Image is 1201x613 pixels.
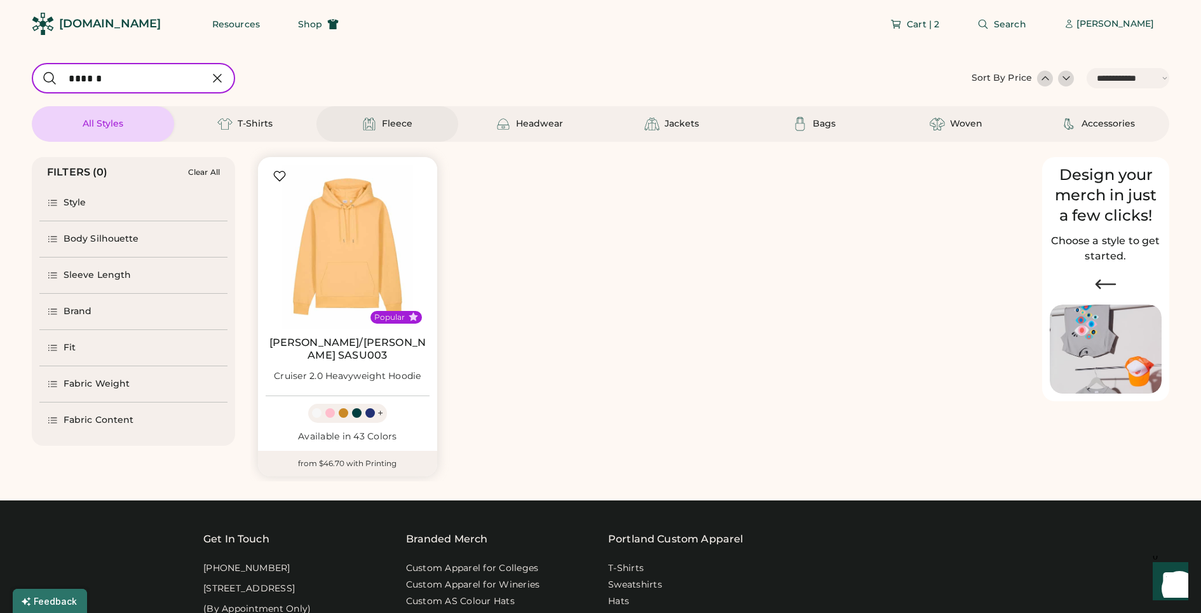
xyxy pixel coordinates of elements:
[409,312,418,322] button: Popular Style
[406,562,539,575] a: Custom Apparel for Colleges
[203,582,295,595] div: [STREET_ADDRESS]
[258,451,437,476] div: from $46.70 with Printing
[203,562,290,575] div: [PHONE_NUMBER]
[1050,305,1162,394] img: Image of Lisa Congdon Eye Print on T-Shirt and Hat
[406,579,540,591] a: Custom Apparel for Wineries
[875,11,954,37] button: Cart | 2
[608,562,644,575] a: T-Shirts
[962,11,1042,37] button: Search
[496,116,511,132] img: Headwear Icon
[1061,116,1076,132] img: Accessories Icon
[907,20,939,29] span: Cart | 2
[266,336,430,362] a: [PERSON_NAME]/[PERSON_NAME] SASU003
[64,414,133,427] div: Fabric Content
[362,116,377,132] img: Fleece Icon
[238,118,273,130] div: T-Shirts
[266,430,430,443] div: Available in 43 Colors
[1082,118,1135,130] div: Accessories
[64,341,76,354] div: Fit
[217,116,233,132] img: T-Shirts Icon
[64,233,139,245] div: Body Silhouette
[665,118,699,130] div: Jackets
[930,116,945,132] img: Woven Icon
[188,168,220,177] div: Clear All
[64,196,86,209] div: Style
[274,370,421,383] div: Cruiser 2.0 Heavyweight Hoodie
[406,532,488,547] div: Branded Merch
[1050,233,1162,264] h2: Choose a style to get started.
[608,595,629,608] a: Hats
[266,165,430,329] img: Stanley/Stella SASU003 Cruiser 2.0 Heavyweight Hoodie
[64,269,131,282] div: Sleeve Length
[950,118,982,130] div: Woven
[298,20,322,29] span: Shop
[197,11,275,37] button: Resources
[32,13,54,35] img: Rendered Logo - Screens
[64,305,92,318] div: Brand
[1076,18,1154,31] div: [PERSON_NAME]
[374,312,405,322] div: Popular
[64,378,130,390] div: Fabric Weight
[203,532,269,547] div: Get In Touch
[283,11,354,37] button: Shop
[47,165,108,180] div: FILTERS (0)
[644,116,660,132] img: Jackets Icon
[994,20,1026,29] span: Search
[608,532,743,547] a: Portland Custom Apparel
[83,118,123,130] div: All Styles
[59,16,161,32] div: [DOMAIN_NAME]
[382,118,412,130] div: Fleece
[406,595,515,608] a: Custom AS Colour Hats
[1141,556,1195,610] iframe: Front Chat
[813,118,836,130] div: Bags
[608,579,662,591] a: Sweatshirts
[516,118,563,130] div: Headwear
[972,72,1032,85] div: Sort By Price
[1050,165,1162,226] div: Design your merch in just a few clicks!
[377,406,383,420] div: +
[792,116,808,132] img: Bags Icon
